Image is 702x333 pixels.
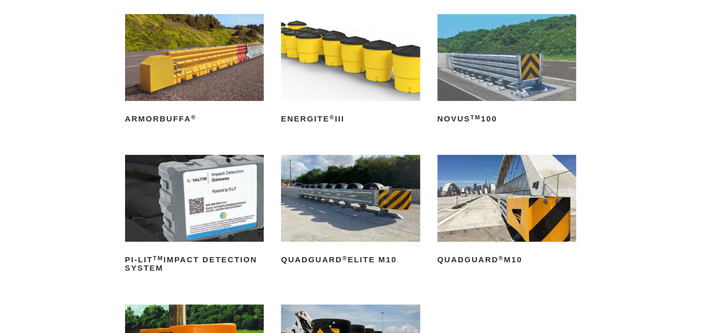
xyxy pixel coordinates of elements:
[153,255,163,261] sup: TM
[438,110,577,127] h2: NOVUS 100
[438,251,577,268] h2: QuadGuard M10
[471,114,481,120] sup: TM
[125,251,264,276] h2: PI-LIT Impact Detection System
[438,155,577,268] a: QuadGuard®M10
[125,14,264,127] a: ArmorBuffa®
[281,110,420,127] h2: ENERGITE III
[330,114,335,120] sup: ®
[438,14,577,127] a: NOVUSTM100
[342,255,348,261] sup: ®
[281,251,420,268] h2: QuadGuard Elite M10
[191,114,196,120] sup: ®
[281,14,420,127] a: ENERGITE®III
[125,155,264,276] a: PI-LITTMImpact Detection System
[125,110,264,127] h2: ArmorBuffa
[281,155,420,268] a: QuadGuard®Elite M10
[499,255,504,261] sup: ®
